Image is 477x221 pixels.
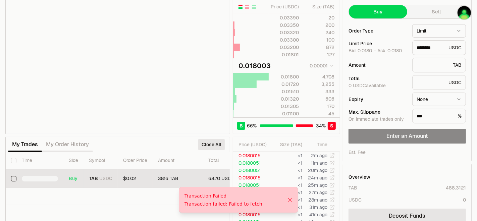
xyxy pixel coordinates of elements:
div: Transaction failed: Failed to fetch [184,201,287,207]
div: 170 [305,103,334,110]
th: Symbol [84,152,118,169]
div: Buy [69,176,78,182]
button: Show Buy and Sell Orders [238,4,243,9]
div: On immediate trades only [349,116,407,122]
button: 0.00001 [308,62,334,70]
td: <1 [271,174,303,181]
div: Transaction Failed [184,192,287,199]
div: 0.03390 [269,14,299,21]
div: 240 [305,29,334,36]
time: 41m ago [309,212,327,218]
span: S [330,122,333,129]
td: <1 [271,159,303,167]
div: 0.01800 [269,73,299,80]
th: Side [63,152,84,169]
div: Price ( USDC ) [238,141,271,148]
div: 0.01801 [269,51,299,58]
div: Price ( USDC ) [269,3,299,10]
td: 0.0180015 [233,152,271,159]
div: 0.01305 [269,103,299,110]
div: 0 [463,197,466,203]
button: None [412,93,466,106]
span: 66 % [247,122,257,129]
span: TAB [89,176,98,182]
time: 2m ago [311,153,327,159]
div: 3,255 [305,81,334,88]
div: TAB [412,58,466,72]
td: 0.0180051 [233,167,271,174]
td: <1 [271,211,303,218]
td: 0.0180015 [233,174,271,181]
div: USDC [349,197,362,203]
time: 28m ago [308,197,327,203]
td: 0.0180015 [233,211,271,218]
time: 11m ago [311,160,327,166]
span: Bid - [349,48,376,54]
button: 0.0180 [387,48,403,53]
th: Amount [153,152,203,169]
div: 0.03300 [269,37,299,43]
div: 488.3121 [446,184,466,191]
div: 333 [305,88,334,95]
img: terra1 [457,5,472,20]
td: <1 [271,152,303,159]
div: 100 [305,37,334,43]
div: Max. Slippage [349,110,407,114]
td: 0.0180051 [233,159,271,167]
span: USDC [99,176,112,182]
div: Size ( TAB ) [277,141,302,148]
div: Total [349,76,407,81]
span: 34 % [316,122,326,129]
th: Order Price [118,152,153,169]
div: Overview [349,174,370,180]
div: USDC [412,40,466,55]
div: 0.03350 [269,22,299,29]
div: 606 [305,96,334,102]
span: B [240,122,243,129]
td: <1 [271,181,303,189]
div: 68.70 USDC [208,176,248,182]
div: 872 [305,44,334,51]
span: $0.02 [123,175,136,181]
button: Buy [349,5,407,18]
button: Show Buy Orders Only [251,4,257,9]
div: Est. Fee [349,149,366,156]
div: 127 [305,51,334,58]
time: 25m ago [308,182,327,188]
div: 0.018003 [238,61,271,70]
button: My Trades [8,138,42,151]
button: Select all [11,158,16,163]
div: 200 [305,22,334,29]
div: Order Type [349,29,407,33]
div: 0.01320 [269,96,299,102]
div: 45 [305,110,334,117]
div: Amount [349,63,407,67]
div: 0.03320 [269,29,299,36]
button: Close All [198,139,225,150]
div: Time [308,141,327,148]
button: My Order History [42,138,93,151]
th: Time [16,152,63,169]
button: Limit [412,24,466,38]
th: Total [203,152,253,169]
button: Select row [11,176,16,181]
div: TAB [349,184,357,191]
button: Show Sell Orders Only [245,4,250,9]
div: Expiry [349,97,407,102]
button: Sell [407,5,466,18]
button: 0.0180 [357,48,373,53]
div: USDC [412,75,466,90]
div: Size ( TAB ) [305,3,334,10]
time: 24m ago [308,175,327,181]
div: % [412,109,466,123]
span: Ask [377,48,403,54]
time: 31m ago [309,204,327,210]
div: 0.01510 [269,88,299,95]
div: 0.03200 [269,44,299,51]
div: 0.01720 [269,81,299,88]
div: 4,708 [305,73,334,80]
span: 0 USDC available [349,82,386,89]
time: 20m ago [308,167,327,173]
div: Limit Price [349,41,407,46]
div: 0.01100 [269,110,299,117]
